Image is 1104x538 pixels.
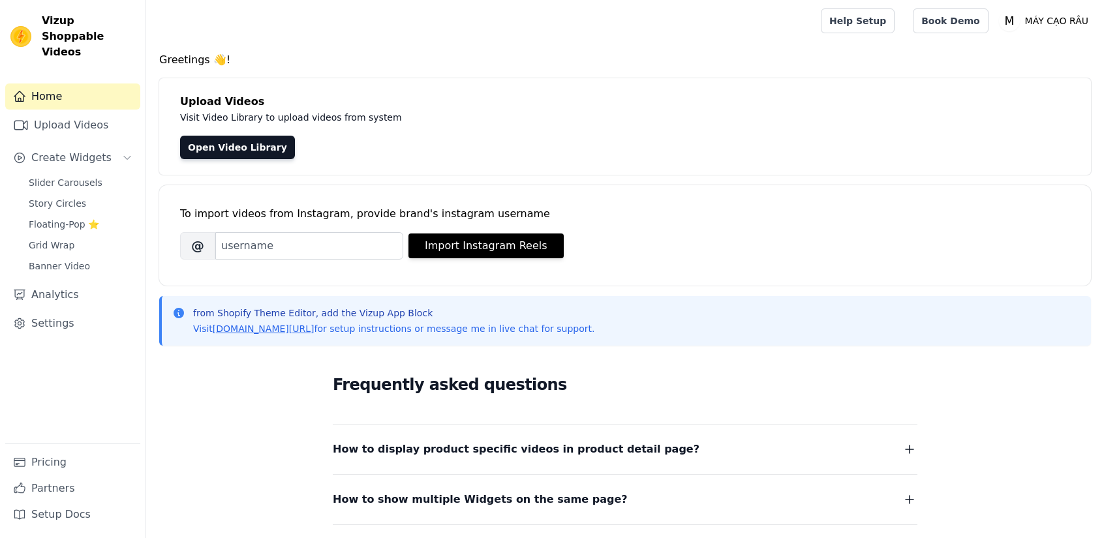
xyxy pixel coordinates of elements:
button: How to show multiple Widgets on the same page? [333,490,917,509]
a: Home [5,83,140,110]
a: Settings [5,310,140,336]
a: Open Video Library [180,136,295,159]
p: from Shopify Theme Editor, add the Vizup App Block [193,306,594,320]
h2: Frequently asked questions [333,372,917,398]
text: M [1004,14,1014,27]
a: Help Setup [821,8,895,33]
a: Analytics [5,282,140,308]
button: Create Widgets [5,145,140,171]
span: How to display product specific videos in product detail page? [333,440,699,458]
a: Story Circles [21,194,140,213]
a: Banner Video [21,257,140,275]
a: Pricing [5,449,140,475]
a: Slider Carousels [21,173,140,192]
p: Visit Video Library to upload videos from system [180,110,765,125]
span: Story Circles [29,197,86,210]
span: Grid Wrap [29,239,74,252]
span: Vizup Shoppable Videos [42,13,135,60]
a: Floating-Pop ⭐ [21,215,140,233]
p: Visit for setup instructions or message me in live chat for support. [193,322,594,335]
p: MÁY CẠO RÂU [1020,9,1094,33]
a: Grid Wrap [21,236,140,254]
span: Floating-Pop ⭐ [29,218,99,231]
a: Upload Videos [5,112,140,138]
button: How to display product specific videos in product detail page? [333,440,917,458]
button: Import Instagram Reels [408,233,564,258]
span: Banner Video [29,260,90,273]
a: Book Demo [913,8,988,33]
a: [DOMAIN_NAME][URL] [213,323,314,334]
div: To import videos from Instagram, provide brand's instagram username [180,206,1070,222]
span: Create Widgets [31,150,112,166]
span: How to show multiple Widgets on the same page? [333,490,628,509]
h4: Greetings 👋! [159,52,1091,68]
a: Setup Docs [5,501,140,528]
a: Partners [5,475,140,501]
span: @ [180,232,215,260]
img: Vizup [10,26,31,47]
input: username [215,232,403,260]
button: M MÁY CẠO RÂU [999,9,1094,33]
span: Slider Carousels [29,176,102,189]
h4: Upload Videos [180,94,1070,110]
